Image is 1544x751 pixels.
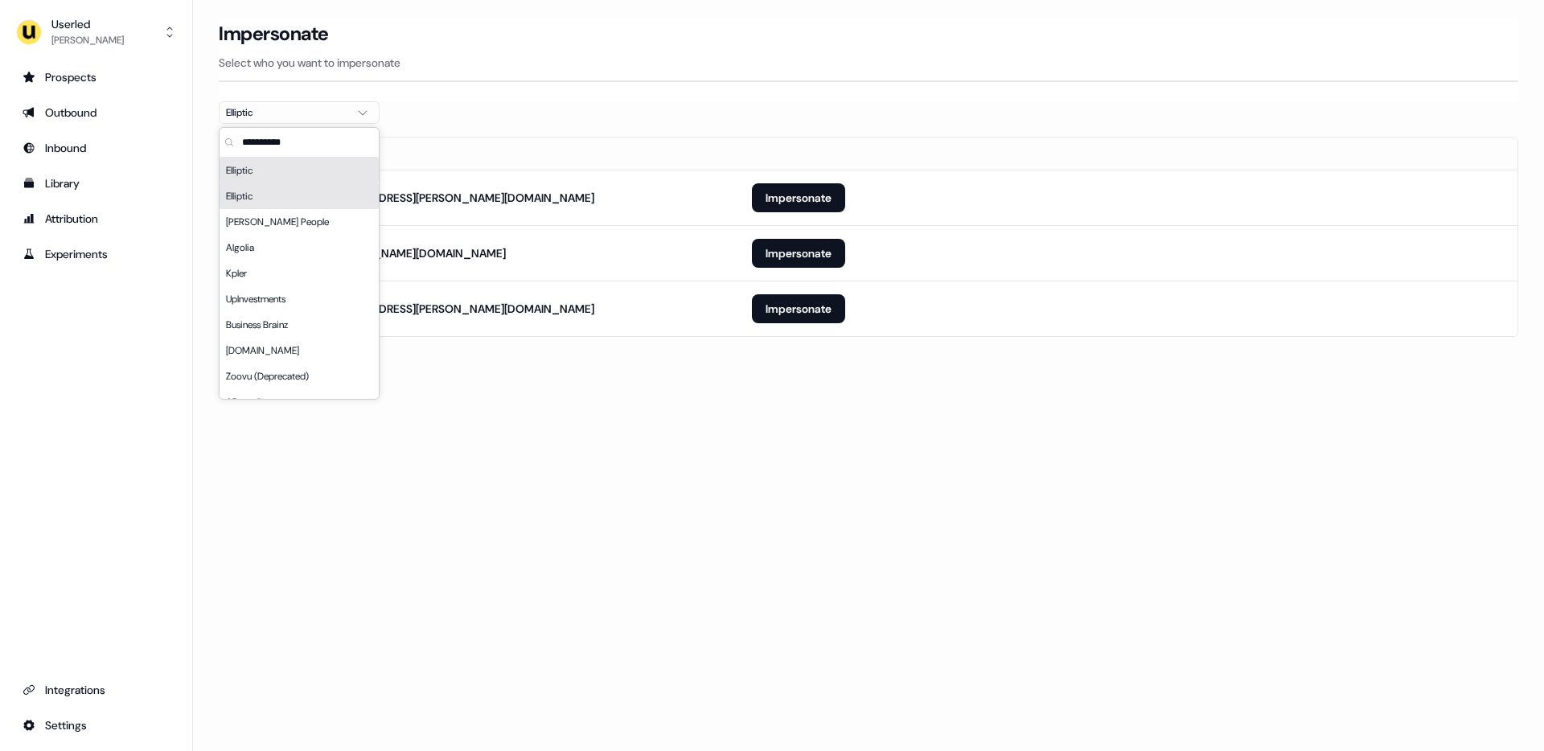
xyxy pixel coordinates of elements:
[13,135,179,161] a: Go to Inbound
[23,211,170,227] div: Attribution
[23,140,170,156] div: Inbound
[219,22,329,46] h3: Impersonate
[13,13,179,51] button: Userled[PERSON_NAME]
[13,712,179,738] a: Go to integrations
[13,206,179,232] a: Go to attribution
[13,241,179,267] a: Go to experiments
[220,312,379,338] div: Business Brainz
[226,105,347,121] div: Elliptic
[220,389,379,415] div: ADvendio
[23,175,170,191] div: Library
[23,105,170,121] div: Outbound
[220,137,739,170] th: Email
[13,170,179,196] a: Go to templates
[23,682,170,698] div: Integrations
[219,55,1518,71] p: Select who you want to impersonate
[13,677,179,703] a: Go to integrations
[13,100,179,125] a: Go to outbound experience
[220,209,379,235] div: [PERSON_NAME] People
[752,239,845,268] button: Impersonate
[23,717,170,733] div: Settings
[232,301,594,317] div: [PERSON_NAME][EMAIL_ADDRESS][PERSON_NAME][DOMAIN_NAME]
[219,101,380,124] button: Elliptic
[23,69,170,85] div: Prospects
[23,246,170,262] div: Experiments
[220,235,379,261] div: Algolia
[220,158,379,399] div: Suggestions
[220,286,379,312] div: UpInvestments
[232,190,594,206] div: [PERSON_NAME][EMAIL_ADDRESS][PERSON_NAME][DOMAIN_NAME]
[220,338,379,363] div: [DOMAIN_NAME]
[13,64,179,90] a: Go to prospects
[220,363,379,389] div: Zoovu (Deprecated)
[752,294,845,323] button: Impersonate
[220,261,379,286] div: Kpler
[220,158,379,183] div: Elliptic
[51,16,124,32] div: Userled
[752,183,845,212] button: Impersonate
[51,32,124,48] div: [PERSON_NAME]
[220,183,379,209] div: Elliptic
